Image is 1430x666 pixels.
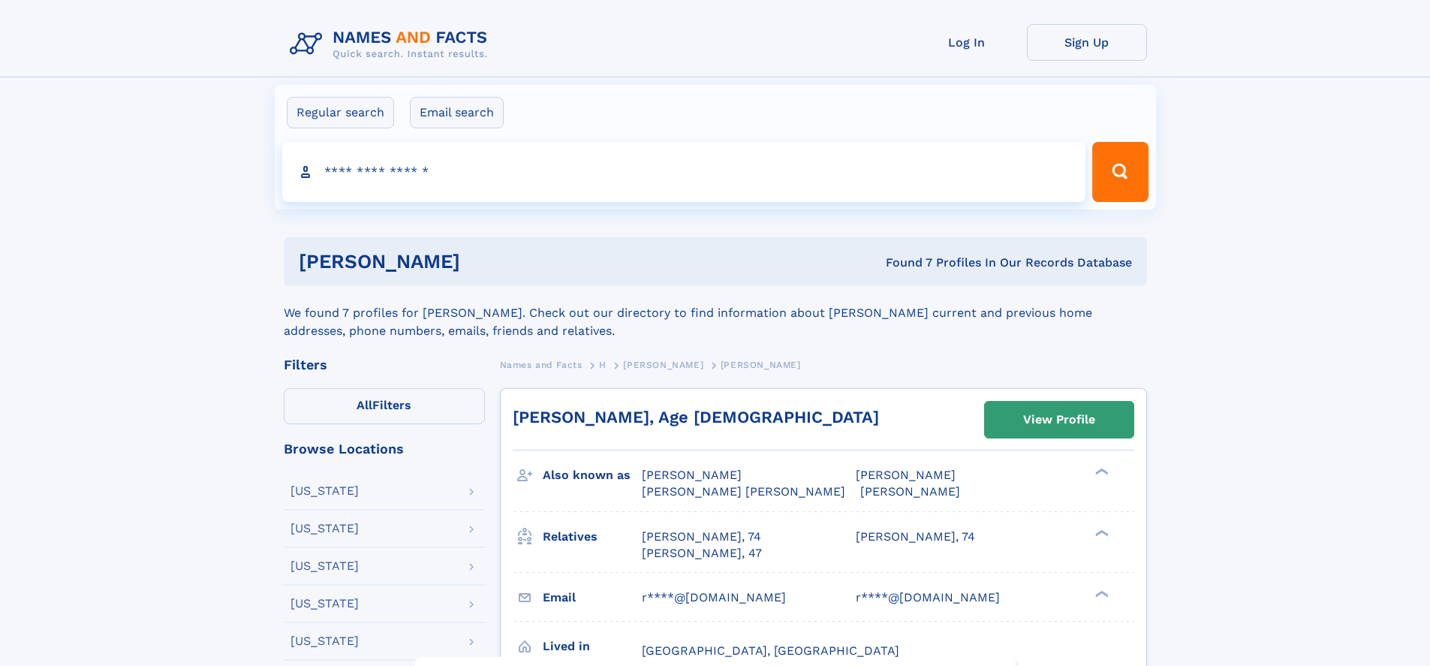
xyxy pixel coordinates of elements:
[291,598,359,610] div: [US_STATE]
[856,529,975,545] a: [PERSON_NAME], 74
[543,463,642,488] h3: Also known as
[284,388,485,424] label: Filters
[985,402,1133,438] a: View Profile
[907,24,1027,61] a: Log In
[284,24,500,65] img: Logo Names and Facts
[673,255,1132,271] div: Found 7 Profiles In Our Records Database
[1023,402,1095,437] div: View Profile
[284,286,1147,340] div: We found 7 profiles for [PERSON_NAME]. Check out our directory to find information about [PERSON_...
[1091,467,1109,477] div: ❯
[599,360,607,370] span: H
[1027,24,1147,61] a: Sign Up
[642,643,899,658] span: [GEOGRAPHIC_DATA], [GEOGRAPHIC_DATA]
[513,408,879,426] a: [PERSON_NAME], Age [DEMOGRAPHIC_DATA]
[1092,142,1148,202] button: Search Button
[642,545,762,562] a: [PERSON_NAME], 47
[856,468,956,482] span: [PERSON_NAME]
[291,523,359,535] div: [US_STATE]
[599,355,607,374] a: H
[284,442,485,456] div: Browse Locations
[543,524,642,550] h3: Relatives
[721,360,801,370] span: [PERSON_NAME]
[642,529,761,545] a: [PERSON_NAME], 74
[543,585,642,610] h3: Email
[291,485,359,497] div: [US_STATE]
[1091,589,1109,598] div: ❯
[1091,528,1109,538] div: ❯
[500,355,583,374] a: Names and Facts
[623,355,703,374] a: [PERSON_NAME]
[623,360,703,370] span: [PERSON_NAME]
[287,97,394,128] label: Regular search
[284,358,485,372] div: Filters
[291,560,359,572] div: [US_STATE]
[282,142,1086,202] input: search input
[291,635,359,647] div: [US_STATE]
[357,398,372,412] span: All
[410,97,504,128] label: Email search
[642,484,845,499] span: [PERSON_NAME] [PERSON_NAME]
[299,252,673,271] h1: [PERSON_NAME]
[543,634,642,659] h3: Lived in
[860,484,960,499] span: [PERSON_NAME]
[642,468,742,482] span: [PERSON_NAME]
